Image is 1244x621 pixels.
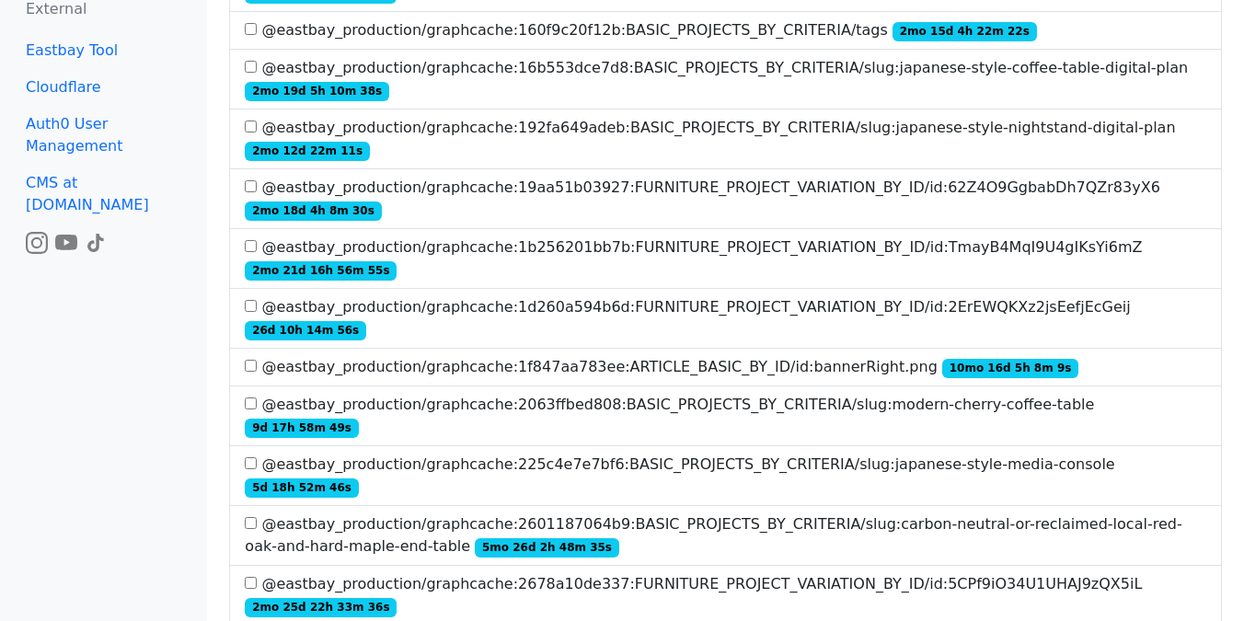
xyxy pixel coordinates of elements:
input: @eastbay_production/graphcache:1f847aa783ee:ARTICLE_BASIC_BY_ID/id:bannerRight.png 10mo 16d 5h 8m 9s [245,360,257,372]
input: @eastbay_production/graphcache:16b553dce7d8:BASIC_PROJECTS_BY_CRITERIA/slug:japanese-style-coffee... [245,61,257,73]
span: 2mo 12d 22m 11s [245,142,370,160]
input: @eastbay_production/graphcache:160f9c20f12b:BASIC_PROJECTS_BY_CRITERIA/tags 2mo 15d 4h 22m 22s [245,23,257,35]
input: @eastbay_production/graphcache:192fa649adeb:BASIC_PROJECTS_BY_CRITERIA/slug:japanese-style-nights... [245,121,257,132]
input: @eastbay_production/graphcache:19aa51b03927:FURNITURE_PROJECT_VARIATION_BY_ID/id:62Z4O9GgbabDh7QZ... [245,180,257,192]
span: 2mo 21d 16h 56m 55s [245,261,397,280]
span: 5mo 26d 2h 48m 35s [475,538,619,557]
span: 2mo 19d 5h 10m 38s [245,82,389,100]
a: Cloudflare [11,69,196,106]
a: Eastbay Tool [11,32,196,69]
label: @eastbay_production/graphcache:1d260a594b6d:FURNITURE_PROJECT_VARIATION_BY_ID/id:2ErEWQKXz2jsEefj... [245,296,1206,340]
a: CMS at [DOMAIN_NAME] [11,165,196,224]
input: @eastbay_production/graphcache:2063ffbed808:BASIC_PROJECTS_BY_CRITERIA/slug:modern-cherry-coffee-... [245,397,257,409]
input: @eastbay_production/graphcache:2678a10de337:FURNITURE_PROJECT_VARIATION_BY_ID/id:5CPf9iO34U1UHAJ9... [245,577,257,589]
span: 5d 18h 52m 46s [245,478,358,497]
span: 26d 10h 14m 56s [245,321,366,339]
label: @eastbay_production/graphcache:2601187064b9:BASIC_PROJECTS_BY_CRITERIA/slug:carbon-neutral-or-rec... [245,513,1206,558]
span: 10mo 16d 5h 8m 9s [942,359,1078,377]
label: @eastbay_production/graphcache:2063ffbed808:BASIC_PROJECTS_BY_CRITERIA/slug:modern-cherry-coffee-... [245,394,1206,438]
input: @eastbay_production/graphcache:2601187064b9:BASIC_PROJECTS_BY_CRITERIA/slug:carbon-neutral-or-rec... [245,517,257,529]
label: @eastbay_production/graphcache:1b256201bb7b:FURNITURE_PROJECT_VARIATION_BY_ID/id:TmayB4MqI9U4gIKs... [245,236,1206,281]
a: Watch the build video or pictures on TikTok [85,233,107,250]
input: @eastbay_production/graphcache:1d260a594b6d:FURNITURE_PROJECT_VARIATION_BY_ID/id:2ErEWQKXz2jsEefj... [245,300,257,312]
input: @eastbay_production/graphcache:1b256201bb7b:FURNITURE_PROJECT_VARIATION_BY_ID/id:TmayB4MqI9U4gIKs... [245,240,257,252]
label: @eastbay_production/graphcache:16b553dce7d8:BASIC_PROJECTS_BY_CRITERIA/slug:japanese-style-coffee... [245,57,1206,101]
span: 2mo 18d 4h 8m 30s [245,201,381,220]
label: @eastbay_production/graphcache:2678a10de337:FURNITURE_PROJECT_VARIATION_BY_ID/id:5CPf9iO34U1UHAJ9... [245,573,1206,617]
a: Watch the build video or pictures on Instagram [26,233,48,250]
a: Auth0 User Management [11,106,196,165]
a: Watch the build video or pictures on YouTube [55,233,77,250]
label: @eastbay_production/graphcache:1f847aa783ee:ARTICLE_BASIC_BY_ID/id:bannerRight.png [245,356,1078,378]
span: 9d 17h 58m 49s [245,419,358,437]
label: @eastbay_production/graphcache:192fa649adeb:BASIC_PROJECTS_BY_CRITERIA/slug:japanese-style-nights... [245,117,1206,161]
label: @eastbay_production/graphcache:19aa51b03927:FURNITURE_PROJECT_VARIATION_BY_ID/id:62Z4O9GgbabDh7QZ... [245,177,1206,221]
span: 2mo 15d 4h 22m 22s [893,22,1037,40]
input: @eastbay_production/graphcache:225c4e7e7bf6:BASIC_PROJECTS_BY_CRITERIA/slug:japanese-style-media-... [245,457,257,469]
label: @eastbay_production/graphcache:160f9c20f12b:BASIC_PROJECTS_BY_CRITERIA/tags [245,19,1036,41]
span: 2mo 25d 22h 33m 36s [245,598,397,616]
label: @eastbay_production/graphcache:225c4e7e7bf6:BASIC_PROJECTS_BY_CRITERIA/slug:japanese-style-media-... [245,454,1206,498]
